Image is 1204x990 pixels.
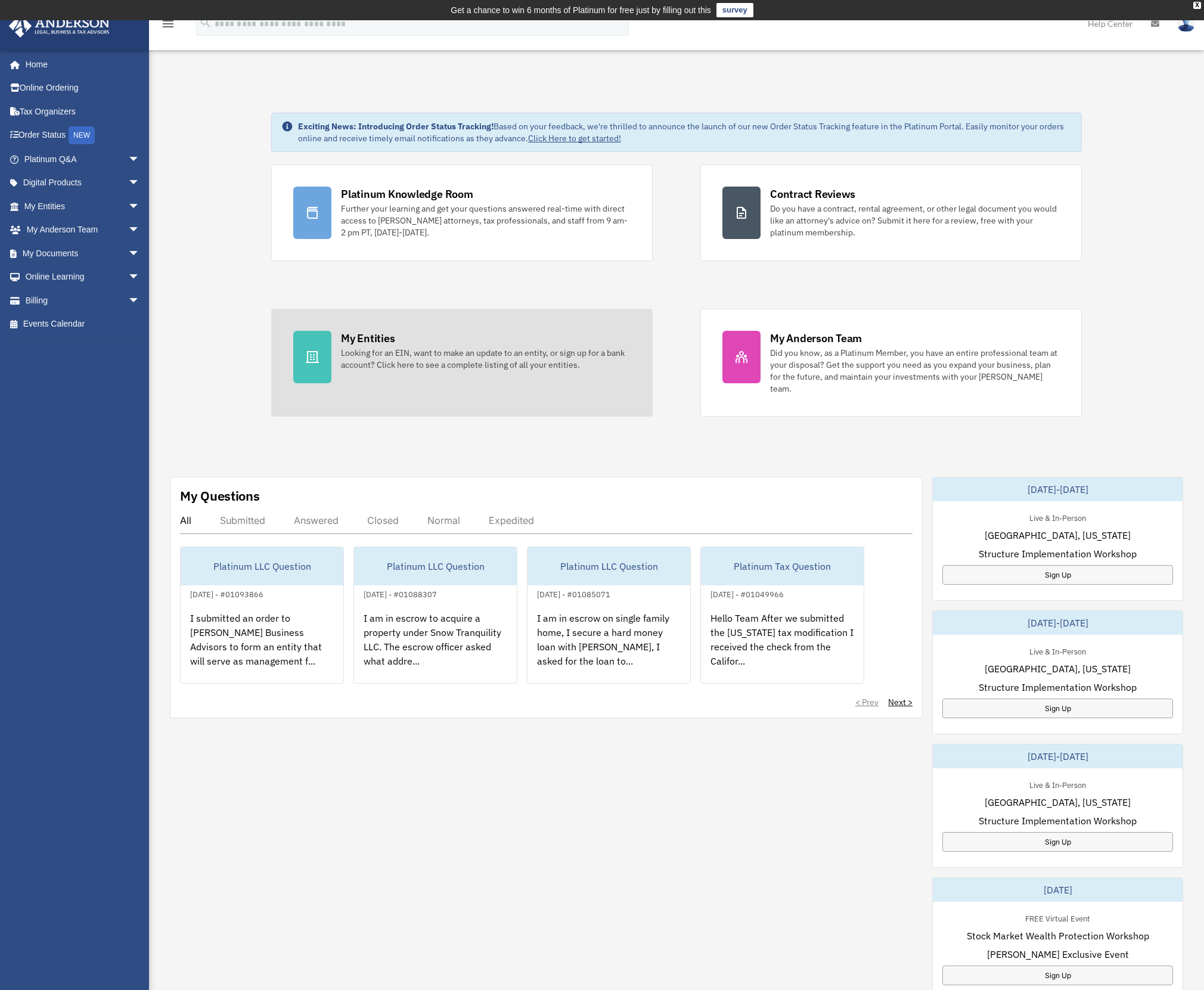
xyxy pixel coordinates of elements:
a: My Entities Looking for an EIN, want to make an update to an entity, or sign up for a bank accoun... [271,309,653,417]
span: Stock Market Wealth Protection Workshop [967,929,1149,943]
a: Online Ordering [8,76,158,100]
a: My Entitiesarrow_drop_down [8,194,158,218]
div: Get a chance to win 6 months of Platinum for free just by filling out this [451,3,711,17]
span: arrow_drop_down [128,265,152,290]
div: Contract Reviews [770,187,855,201]
a: Next > [888,696,913,708]
a: Billingarrow_drop_down [8,288,158,312]
span: [GEOGRAPHIC_DATA], [US_STATE] [985,795,1131,809]
span: Structure Implementation Workshop [979,680,1137,694]
div: Platinum Tax Question [701,547,864,585]
div: Platinum LLC Question [354,547,517,585]
div: Based on your feedback, we're thrilled to announce the launch of our new Order Status Tracking fe... [298,120,1072,144]
span: arrow_drop_down [128,147,152,172]
a: Click Here to get started! [528,133,621,144]
div: [DATE] - #01085071 [527,587,620,600]
div: Did you know, as a Platinum Member, you have an entire professional team at your disposal? Get th... [770,347,1060,395]
a: My Anderson Team Did you know, as a Platinum Member, you have an entire professional team at your... [700,309,1082,417]
a: Platinum LLC Question[DATE] - #01093866I submitted an order to [PERSON_NAME] Business Advisors to... [180,547,344,684]
div: Expedited [489,514,534,526]
div: My Entities [341,331,395,346]
a: Platinum Knowledge Room Further your learning and get your questions answered real-time with dire... [271,165,653,261]
span: arrow_drop_down [128,194,152,219]
a: Platinum LLC Question[DATE] - #01088307I am in escrow to acquire a property under Snow Tranquilit... [353,547,517,684]
span: [GEOGRAPHIC_DATA], [US_STATE] [985,662,1131,676]
a: Contract Reviews Do you have a contract, rental agreement, or other legal document you would like... [700,165,1082,261]
div: [DATE] - #01049966 [701,587,793,600]
a: Sign Up [942,699,1173,718]
div: Answered [294,514,339,526]
div: close [1193,2,1201,9]
span: Structure Implementation Workshop [979,814,1137,828]
div: Platinum LLC Question [181,547,343,585]
a: Online Learningarrow_drop_down [8,265,158,289]
a: Sign Up [942,565,1173,585]
div: [DATE] - #01093866 [181,587,273,600]
a: Platinum LLC Question[DATE] - #01085071I am in escrow on single family home, I secure a hard mone... [527,547,691,684]
a: Digital Productsarrow_drop_down [8,171,158,195]
a: My Anderson Teamarrow_drop_down [8,218,158,242]
div: [DATE]-[DATE] [933,744,1183,768]
img: User Pic [1177,15,1195,32]
a: Sign Up [942,832,1173,852]
div: NEW [69,126,95,144]
span: [PERSON_NAME] Exclusive Event [987,947,1129,961]
a: Tax Organizers [8,100,158,123]
span: Structure Implementation Workshop [979,547,1137,561]
a: Platinum Q&Aarrow_drop_down [8,147,158,171]
a: Events Calendar [8,312,158,336]
span: arrow_drop_down [128,171,152,195]
img: Anderson Advisors Platinum Portal [5,14,113,38]
span: arrow_drop_down [128,241,152,266]
i: menu [161,17,175,31]
div: Hello Team After we submitted the [US_STATE] tax modification I received the check from the Calif... [701,601,864,694]
strong: Exciting News: Introducing Order Status Tracking! [298,121,494,132]
div: Closed [367,514,399,526]
div: Live & In-Person [1020,778,1096,790]
div: [DATE] - #01088307 [354,587,446,600]
div: Do you have a contract, rental agreement, or other legal document you would like an attorney's ad... [770,203,1060,238]
i: search [199,16,212,29]
div: Submitted [220,514,265,526]
div: My Anderson Team [770,331,862,346]
div: I am in escrow on single family home, I secure a hard money loan with [PERSON_NAME], I asked for ... [527,601,690,694]
div: I submitted an order to [PERSON_NAME] Business Advisors to form an entity that will serve as mana... [181,601,343,694]
a: menu [161,21,175,31]
a: My Documentsarrow_drop_down [8,241,158,265]
div: All [180,514,191,526]
div: FREE Virtual Event [1016,911,1100,924]
a: Order StatusNEW [8,123,158,148]
a: Home [8,52,152,76]
div: Live & In-Person [1020,511,1096,523]
a: Platinum Tax Question[DATE] - #01049966Hello Team After we submitted the [US_STATE] tax modificat... [700,547,864,684]
div: [DATE]-[DATE] [933,611,1183,635]
a: survey [716,3,753,17]
div: Platinum Knowledge Room [341,187,473,201]
a: Sign Up [942,966,1173,985]
div: Live & In-Person [1020,644,1096,657]
div: [DATE] [933,878,1183,902]
div: My Questions [180,487,260,505]
div: Further your learning and get your questions answered real-time with direct access to [PERSON_NAM... [341,203,631,238]
div: [DATE]-[DATE] [933,477,1183,501]
span: arrow_drop_down [128,288,152,313]
div: I am in escrow to acquire a property under Snow Tranquility LLC. The escrow officer asked what ad... [354,601,517,694]
span: [GEOGRAPHIC_DATA], [US_STATE] [985,528,1131,542]
div: Platinum LLC Question [527,547,690,585]
div: Normal [427,514,460,526]
span: arrow_drop_down [128,218,152,243]
div: Looking for an EIN, want to make an update to an entity, or sign up for a bank account? Click her... [341,347,631,371]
